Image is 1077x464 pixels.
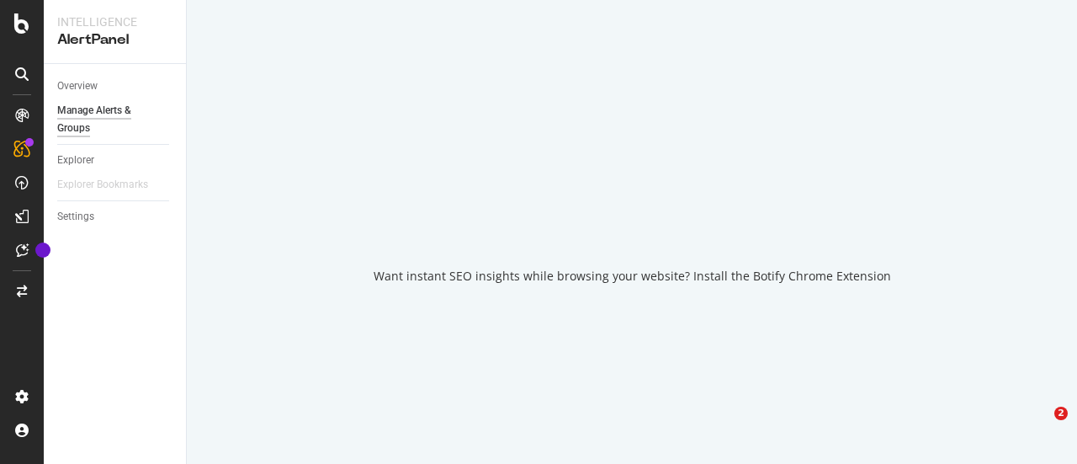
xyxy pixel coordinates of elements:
[57,13,172,30] div: Intelligence
[57,77,174,95] a: Overview
[571,180,692,241] div: animation
[1020,407,1060,447] iframe: Intercom live chat
[35,243,50,258] div: Tooltip anchor
[57,208,94,226] div: Settings
[57,30,172,50] div: AlertPanel
[57,102,158,137] div: Manage Alerts & Groups
[1054,407,1068,420] span: 2
[57,208,174,226] a: Settings
[57,152,174,169] a: Explorer
[57,176,165,194] a: Explorer Bookmarks
[57,152,94,169] div: Explorer
[374,268,891,285] div: Want instant SEO insights while browsing your website? Install the Botify Chrome Extension
[57,77,98,95] div: Overview
[57,176,148,194] div: Explorer Bookmarks
[57,102,174,137] a: Manage Alerts & Groups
